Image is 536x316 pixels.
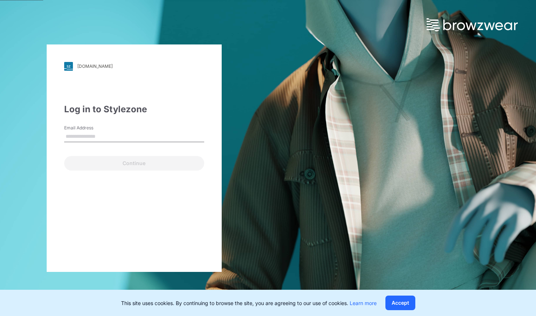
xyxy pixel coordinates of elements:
[350,300,377,306] a: Learn more
[121,299,377,307] p: This site uses cookies. By continuing to browse the site, you are agreeing to our use of cookies.
[64,125,115,131] label: Email Address
[64,62,204,71] a: [DOMAIN_NAME]
[64,62,73,71] img: svg+xml;base64,PHN2ZyB3aWR0aD0iMjgiIGhlaWdodD0iMjgiIHZpZXdCb3g9IjAgMCAyOCAyOCIgZmlsbD0ibm9uZSIgeG...
[385,296,415,310] button: Accept
[64,103,204,116] div: Log in to Stylezone
[427,18,518,31] img: browzwear-logo.73288ffb.svg
[77,63,113,69] div: [DOMAIN_NAME]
